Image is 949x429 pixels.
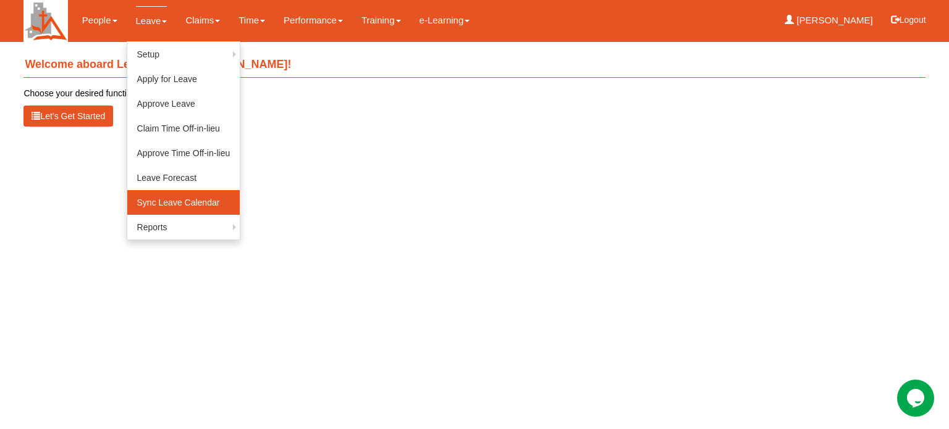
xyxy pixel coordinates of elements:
a: Apply for Leave [127,67,240,91]
a: Approve Time Off-in-lieu [127,141,240,165]
a: Claims [185,6,220,35]
a: Approve Leave [127,91,240,116]
a: Time [238,6,265,35]
button: Let’s Get Started [23,106,113,127]
a: Setup [127,42,240,67]
p: Choose your desired function from the menu above. [23,87,925,99]
h4: Welcome aboard Learn Anchor, [PERSON_NAME]! [23,52,925,78]
a: Leave Forecast [127,165,240,190]
iframe: chat widget [897,380,937,417]
a: Sync Leave Calendar [127,190,240,215]
a: Claim Time Off-in-lieu [127,116,240,141]
a: Leave [136,6,167,35]
button: Logout [882,5,935,35]
a: [PERSON_NAME] [785,6,873,35]
a: Performance [284,6,343,35]
a: e-Learning [420,6,470,35]
a: Reports [127,215,240,239]
img: H+Cupd5uQsr4AAAAAElFTkSuQmCC [23,1,67,42]
a: People [82,6,117,35]
a: Training [361,6,401,35]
